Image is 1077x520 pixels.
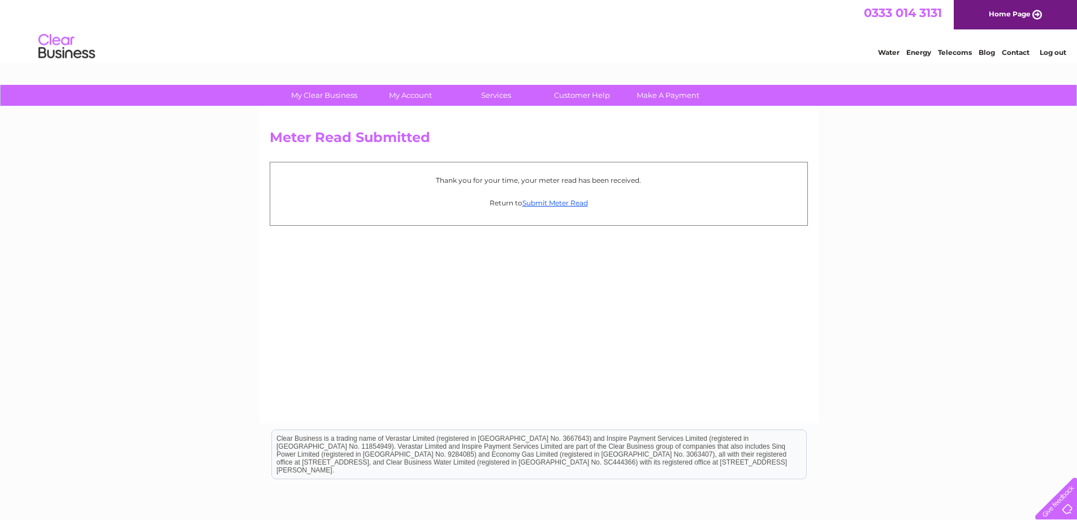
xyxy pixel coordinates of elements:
[1002,48,1030,57] a: Contact
[535,85,629,106] a: Customer Help
[364,85,457,106] a: My Account
[38,29,96,64] img: logo.png
[276,175,802,186] p: Thank you for your time, your meter read has been received.
[878,48,899,57] a: Water
[278,85,371,106] a: My Clear Business
[906,48,931,57] a: Energy
[979,48,995,57] a: Blog
[522,199,588,207] a: Submit Meter Read
[621,85,715,106] a: Make A Payment
[864,6,942,20] a: 0333 014 3131
[449,85,543,106] a: Services
[938,48,972,57] a: Telecoms
[1040,48,1066,57] a: Log out
[270,130,808,151] h2: Meter Read Submitted
[272,6,806,55] div: Clear Business is a trading name of Verastar Limited (registered in [GEOGRAPHIC_DATA] No. 3667643...
[276,197,802,208] p: Return to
